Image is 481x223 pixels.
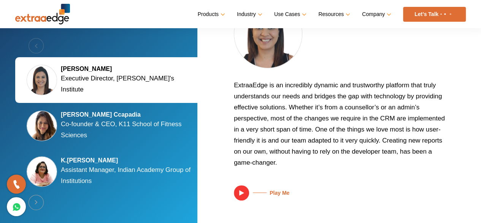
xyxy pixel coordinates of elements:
img: play.svg [234,185,249,201]
p: Executive Director, [PERSON_NAME]'s Institute [61,73,198,95]
a: Products [198,9,224,20]
h5: [PERSON_NAME] [61,65,198,73]
h5: K.[PERSON_NAME] [61,157,198,164]
a: Use Cases [274,9,305,20]
p: Assistant Manager, Indian Academy Group of Institutions [61,164,198,186]
h5: Play Me [249,190,289,196]
h5: [PERSON_NAME] Ccapadia [61,111,198,119]
a: Let’s Talk [403,7,466,22]
a: Industry [237,9,261,20]
button: Next [29,195,44,210]
a: Company [362,9,390,20]
a: Resources [318,9,349,20]
p: ExtraaEdge is an incredibly dynamic and trustworthy platform that truly understands our needs and... [234,80,451,174]
p: Co-founder & CEO, K11 School of Fitness Sciences [61,119,198,141]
